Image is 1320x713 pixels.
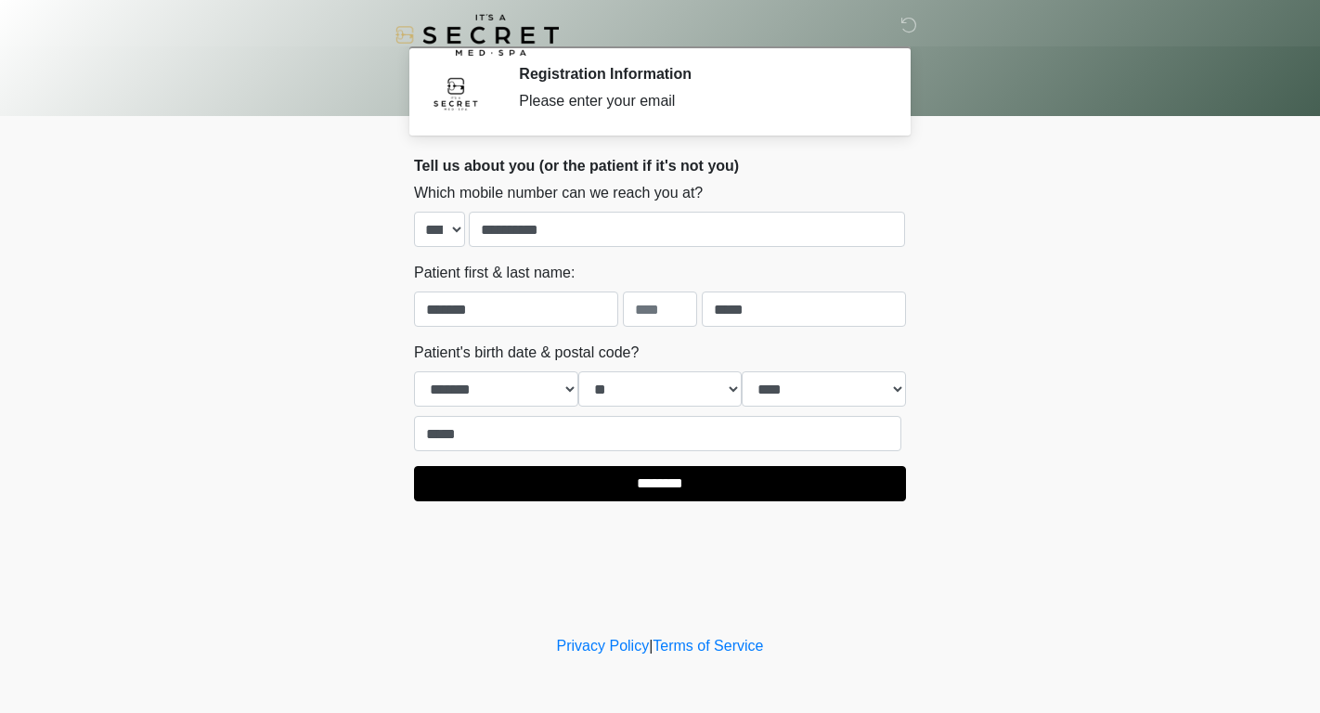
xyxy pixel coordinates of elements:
[414,157,906,175] h2: Tell us about you (or the patient if it's not you)
[519,65,878,83] h2: Registration Information
[414,342,639,364] label: Patient's birth date & postal code?
[414,182,703,204] label: Which mobile number can we reach you at?
[395,14,559,56] img: It's A Secret Med Spa Logo
[653,638,763,654] a: Terms of Service
[414,262,575,284] label: Patient first & last name:
[519,90,878,112] div: Please enter your email
[649,638,653,654] a: |
[428,65,484,121] img: Agent Avatar
[557,638,650,654] a: Privacy Policy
